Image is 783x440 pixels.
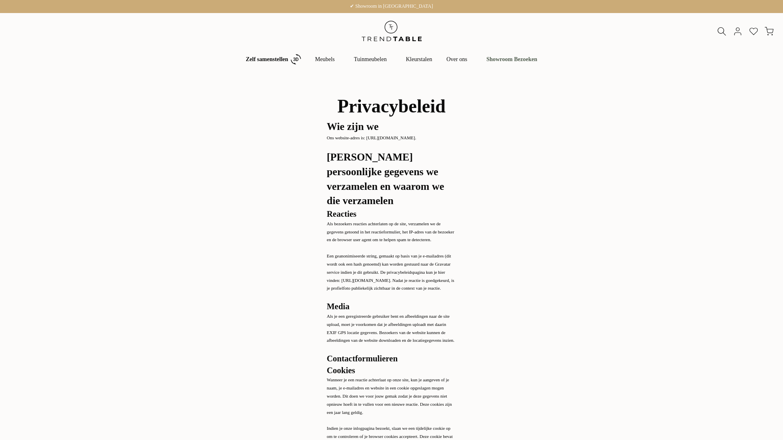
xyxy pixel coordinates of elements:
[239,52,308,66] a: Zelf samenstellen
[356,13,427,49] img: trend-table
[308,55,347,64] a: Meubels
[327,365,456,376] h3: Cookies
[347,55,398,64] a: Tuinmeubelen
[327,312,456,345] p: Als je een geregistreerde gebruiker bent en afbeeldingen naar de site upload, moet je voorkomen d...
[327,119,456,134] h2: Wie zijn we
[327,208,456,220] h3: Reacties
[246,57,288,62] b: Zelf samenstellen
[399,55,440,64] a: Kleurstalen
[10,2,773,11] p: ✔ Showroom in [GEOGRAPHIC_DATA]
[327,150,456,208] h2: [PERSON_NAME] persoonlijke gegevens we verzamelen en waarom we die verzamelen
[327,353,456,365] h3: Contactformulieren
[327,93,456,119] h1: Privacybeleid
[479,55,544,64] a: Showroom Bezoeken
[327,376,456,416] p: Wanneer je een reactie achterlaat op onze site, kun je aangeven of je naam, je e-mailadres en web...
[487,57,537,62] b: Showroom Bezoeken
[327,301,456,312] h3: Media
[327,134,456,142] p: Ons website-adres is: [URL][DOMAIN_NAME].
[327,252,456,293] p: Een geanonimiseerde string, gemaakt op basis van je e-mailadres (dit wordt ook een hash genoemd) ...
[1,398,42,439] iframe: toggle-frame
[327,220,456,244] p: Als bezoekers reacties achterlaten op de site, verzamelen we de gegevens getoond in het reactiefo...
[439,55,479,64] a: Over ons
